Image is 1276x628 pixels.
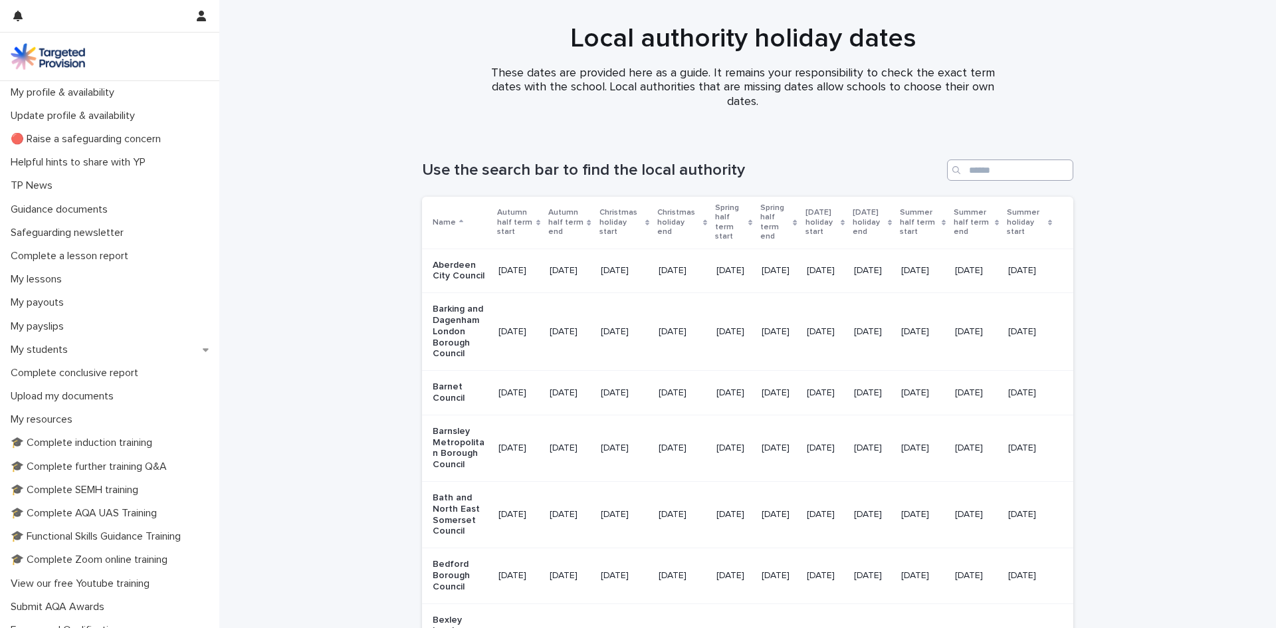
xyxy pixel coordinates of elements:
p: Submit AQA Awards [5,601,115,613]
p: [DATE] [807,387,843,399]
p: 🔴 Raise a safeguarding concern [5,133,171,146]
p: [DATE] [550,443,589,454]
p: [DATE] [762,509,796,520]
p: [DATE] [716,326,751,338]
p: [DATE] [550,387,589,399]
p: Autumn half term end [548,205,584,239]
p: Christmas holiday start [599,205,642,239]
input: Search [947,159,1073,181]
p: [DATE] [854,265,891,276]
p: [DATE] [498,326,539,338]
p: [DATE] [1008,443,1052,454]
p: [DATE] [901,509,944,520]
p: [DATE] [716,570,751,581]
p: [DATE] [901,326,944,338]
p: [DATE] [762,265,796,276]
p: 🎓 Complete SEMH training [5,484,149,496]
tr: Bedford Borough Council[DATE][DATE][DATE][DATE][DATE][DATE][DATE][DATE][DATE][DATE][DATE] [422,548,1073,603]
p: [DATE] [762,443,796,454]
p: [DATE] [854,570,891,581]
p: [DATE] [550,509,589,520]
p: [DATE] [601,265,649,276]
p: [DATE] [550,265,589,276]
p: [DATE] [498,443,539,454]
p: Helpful hints to share with YP [5,156,156,169]
p: [DATE] [901,265,944,276]
p: Bath and North East Somerset Council [433,492,488,537]
p: [DATE] [807,443,843,454]
p: Spring half term end [760,201,790,245]
h1: Use the search bar to find the local authority [422,161,942,180]
p: [DATE] [498,265,539,276]
tr: Aberdeen City Council[DATE][DATE][DATE][DATE][DATE][DATE][DATE][DATE][DATE][DATE][DATE] [422,249,1073,293]
p: 🎓 Functional Skills Guidance Training [5,530,191,543]
p: [DATE] [807,326,843,338]
p: Name [433,215,456,230]
p: [DATE] [1008,326,1052,338]
h1: Local authority holiday dates [417,23,1069,54]
p: Autumn half term start [497,205,533,239]
p: [DATE] [955,265,998,276]
p: [DATE] [659,265,706,276]
p: [DATE] [854,509,891,520]
p: [DATE] [498,387,539,399]
p: [DATE] [807,509,843,520]
p: [DATE] [901,387,944,399]
p: These dates are provided here as a guide. It remains your responsibility to check the exact term ... [477,66,1009,110]
p: My students [5,344,78,356]
p: Guidance documents [5,203,118,216]
tr: Barnsley Metropolitan Borough Council[DATE][DATE][DATE][DATE][DATE][DATE][DATE][DATE][DATE][DATE]... [422,415,1073,481]
p: [DATE] [854,326,891,338]
p: Safeguarding newsletter [5,227,134,239]
p: 🎓 Complete induction training [5,437,163,449]
p: [DATE] [601,509,649,520]
tr: Barnet Council[DATE][DATE][DATE][DATE][DATE][DATE][DATE][DATE][DATE][DATE][DATE] [422,371,1073,415]
p: Summer half term end [954,205,992,239]
p: Aberdeen City Council [433,260,488,282]
p: [DATE] [854,443,891,454]
p: [DATE] [1008,265,1052,276]
p: Summer half term start [900,205,938,239]
p: Update profile & availability [5,110,146,122]
p: My resources [5,413,83,426]
p: [DATE] [498,509,539,520]
p: [DATE] [716,443,751,454]
p: [DATE] [807,265,843,276]
p: Barnet Council [433,381,488,404]
p: [DATE] [762,387,796,399]
p: My lessons [5,273,72,286]
p: 🎓 Complete Zoom online training [5,554,178,566]
p: Complete a lesson report [5,250,139,262]
p: [DATE] [762,326,796,338]
tr: Barking and Dagenham London Borough Council[DATE][DATE][DATE][DATE][DATE][DATE][DATE][DATE][DATE]... [422,293,1073,371]
img: M5nRWzHhSzIhMunXDL62 [11,43,85,70]
p: [DATE] [955,387,998,399]
p: Barking and Dagenham London Borough Council [433,304,488,360]
p: 🎓 Complete further training Q&A [5,461,177,473]
p: [DATE] [601,326,649,338]
p: [DATE] [1008,570,1052,581]
p: [DATE] [716,265,751,276]
p: [DATE] [601,570,649,581]
p: [DATE] [498,570,539,581]
p: [DATE] [659,326,706,338]
p: [DATE] [1008,387,1052,399]
p: [DATE] [901,570,944,581]
p: Upload my documents [5,390,124,403]
p: 🎓 Complete AQA UAS Training [5,507,167,520]
p: [DATE] [716,387,751,399]
p: [DATE] [550,326,589,338]
p: [DATE] [659,570,706,581]
p: Spring half term start [715,201,745,245]
p: Christmas holiday end [657,205,700,239]
p: [DATE] [955,509,998,520]
p: [DATE] [716,509,751,520]
p: [DATE] [659,443,706,454]
p: Summer holiday start [1007,205,1045,239]
p: Barnsley Metropolitan Borough Council [433,426,488,471]
p: [DATE] [1008,509,1052,520]
p: [DATE] [955,443,998,454]
p: View our free Youtube training [5,577,160,590]
p: My payouts [5,296,74,309]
